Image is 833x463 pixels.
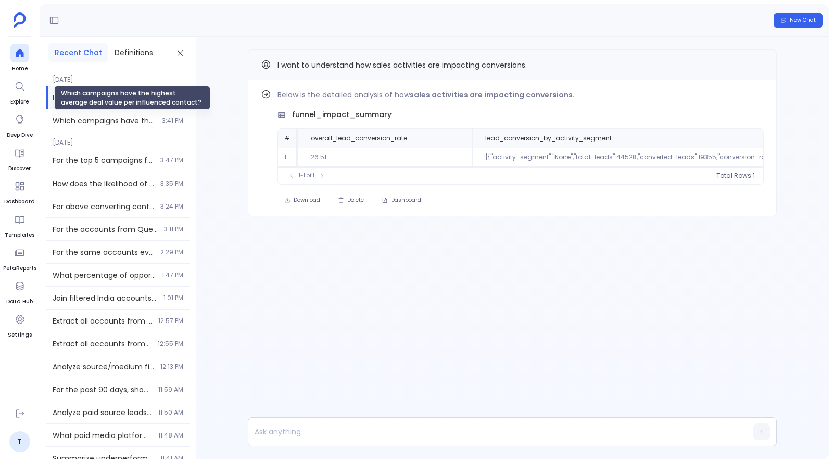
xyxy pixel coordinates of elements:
[162,271,183,279] span: 1:47 PM
[485,134,612,143] span: lead_conversion_by_activity_segment
[8,310,32,339] a: Settings
[10,65,29,73] span: Home
[4,198,35,206] span: Dashboard
[53,316,152,326] span: Extract all accounts from Salesforce with comprehensive account parameters. Query the salesforce_...
[46,69,190,84] span: [DATE]
[331,193,371,208] button: Delete
[160,363,183,371] span: 12:13 PM
[162,117,183,125] span: 3:41 PM
[278,148,298,167] td: 1
[53,155,154,165] span: For the top 5 campaigns from previous response, compute average pipeline value per converted cont...
[158,385,183,394] span: 11:59 AM
[53,247,154,258] span: For the same accounts evaluated above, what is each account’s HubSpot - Salesforce contact match ...
[375,193,428,208] button: Dashboard
[53,362,154,372] span: Analyze source/medium field consistency issues. Show the most common values in hs_analytics_sourc...
[164,225,183,234] span: 3:11 PM
[6,298,33,306] span: Data Hub
[160,248,183,256] span: 2:29 PM
[160,202,183,211] span: 3:24 PM
[3,243,36,273] a: PetaReports
[391,197,421,204] span: Dashboard
[790,17,816,24] span: New Chat
[10,77,29,106] a: Explore
[5,210,34,239] a: Templates
[410,89,573,100] strong: sales activities are impacting conversions
[108,43,159,62] button: Definitions
[54,86,210,110] div: Which campaigns have the highest average deal value per influenced contact?
[53,201,154,212] span: For above converting contacts, what are the most common pre-op touchpoint paths (take each contac...
[53,270,156,280] span: What percentage of opportunities in each account share the same owner as the HubSpot contact?
[5,231,34,239] span: Templates
[53,339,152,349] span: Extract all accounts from Salesforce with comprehensive account parameters Query the salesforce_a...
[9,431,30,452] a: T
[6,277,33,306] a: Data Hub
[158,408,183,417] span: 11:50 AM
[53,407,152,418] span: Analyze paid source leads specifically - show me the breakdown of contacts by lead source (Paid S...
[158,431,183,440] span: 11:48 AM
[298,148,472,167] td: 26.51
[284,134,290,143] span: #
[8,164,31,173] span: Discover
[8,144,31,173] a: Discover
[53,384,152,395] span: For the past 90 days, show budget allocation across all paid campaigns and channels alongside spe...
[8,331,32,339] span: Settings
[277,88,764,101] p: Below is the detailed analysis of how .
[158,340,183,348] span: 12:55 PM
[299,172,314,180] span: 1-1 of 1
[160,156,183,164] span: 3:47 PM
[347,197,364,204] span: Delete
[48,43,108,62] button: Recent Chat
[158,317,183,325] span: 12:57 PM
[774,13,823,28] button: New Chat
[7,131,33,139] span: Deep Dive
[4,177,35,206] a: Dashboard
[53,430,152,441] span: What paid media platforms and CRM systems are connected? Show me available data sources for Googl...
[292,109,392,120] span: funnel_impact_summary
[311,134,407,143] span: overall_lead_conversion_rate
[10,98,29,106] span: Explore
[53,178,154,189] span: How does the likelihood of a contact becoming an opportunity vary by their company’s industry and...
[53,224,158,235] span: For the accounts from Question 3, add number of HubSpot engagements (calls, meetings, emails) in ...
[7,110,33,139] a: Deep Dive
[160,179,183,188] span: 3:35 PM
[163,294,183,302] span: 1:01 PM
[753,172,755,180] span: 1
[716,172,753,180] span: Total Rows:
[53,115,156,126] span: Which campaigns have the highest average deal value per influenced contact?
[160,454,183,462] span: 11:41 AM
[294,197,320,204] span: Download
[3,264,36,273] span: PetaReports
[277,193,327,208] button: Download
[10,44,29,73] a: Home
[53,293,157,303] span: Join filtered India accounts from Step 2 with contact counts from Step 3. Take the filtered India...
[14,12,26,28] img: petavue logo
[46,132,190,147] span: [DATE]
[277,60,527,70] span: I want to understand how sales activities are impacting conversions.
